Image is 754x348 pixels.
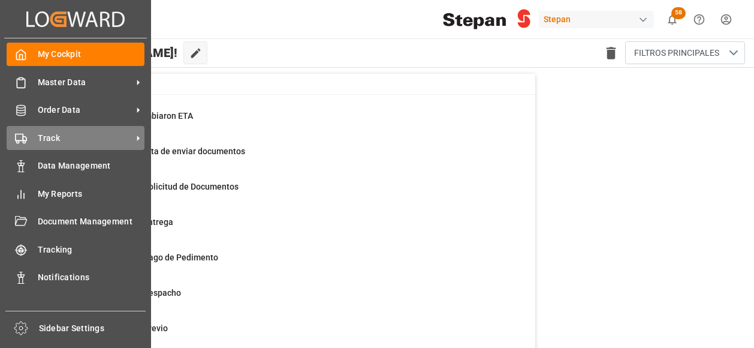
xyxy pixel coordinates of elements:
[61,216,520,241] a: 65Pendiente de entregaFinal Delivery
[61,251,520,277] a: 7Pendiente de Pago de PedimentoFinal Delivery
[38,271,145,284] span: Notifications
[61,181,520,206] a: 24Ordenes para Solicitud de DocumentosPurchase Orders
[7,238,144,261] a: Tracking
[39,322,146,335] span: Sidebar Settings
[38,244,145,256] span: Tracking
[91,146,245,156] span: Ordenes que falta de enviar documentos
[38,104,132,116] span: Order Data
[61,287,520,312] a: 2Pendiente de DespachoFinal Delivery
[38,76,132,89] span: Master Data
[38,215,145,228] span: Document Management
[38,132,132,145] span: Track
[7,266,144,289] a: Notifications
[7,43,144,66] a: My Cockpit
[38,48,145,61] span: My Cockpit
[539,11,654,28] div: Stepan
[7,154,144,178] a: Data Management
[686,6,713,33] button: Help Center
[7,210,144,233] a: Document Management
[539,8,659,31] button: Stepan
[61,145,520,170] a: 14Ordenes que falta de enviar documentosContainer Schema
[443,9,530,30] img: Stepan_Company_logo.svg.png_1713531530.png
[61,322,520,347] a: 676Pendiente de PrevioFinal Delivery
[634,47,719,59] span: FILTROS PRINCIPALES
[91,182,239,191] span: Ordenes para Solicitud de Documentos
[61,110,520,135] a: 33Embarques cambiaron ETAContainer Schema
[7,182,144,205] a: My Reports
[38,188,145,200] span: My Reports
[38,160,145,172] span: Data Management
[91,253,218,262] span: Pendiente de Pago de Pedimento
[659,6,686,33] button: show 58 new notifications
[671,7,686,19] span: 58
[625,41,745,64] button: open menu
